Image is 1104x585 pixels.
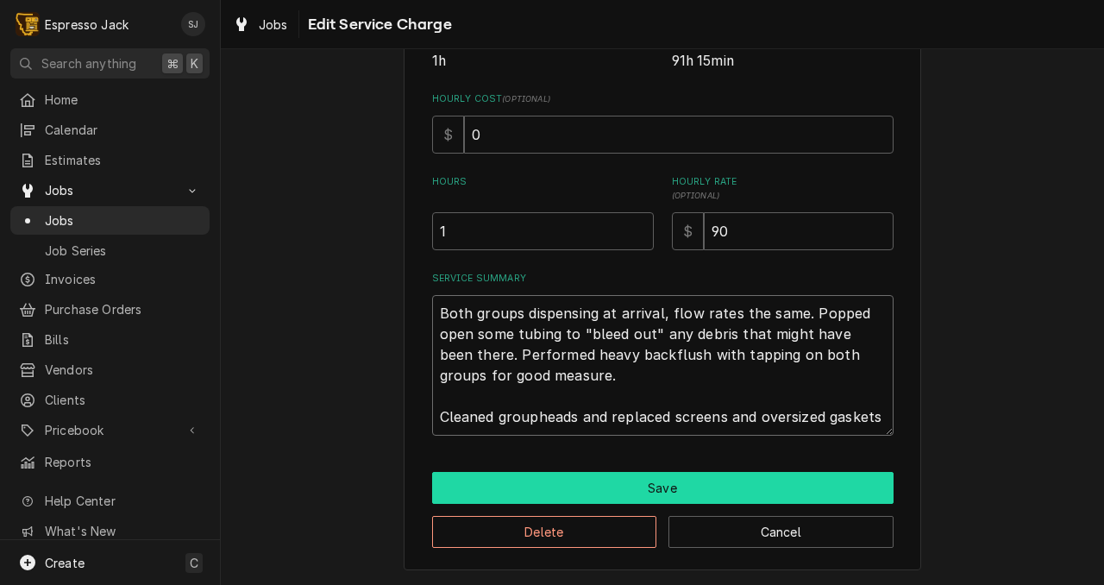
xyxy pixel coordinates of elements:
textarea: Both groups dispensing at arrival, flow rates the same. Popped open some tubing to "bleed out" an... [432,295,894,436]
span: Reports [45,453,201,471]
a: Purchase Orders [10,295,210,324]
a: Invoices [10,265,210,293]
div: Hourly Cost [432,92,894,154]
span: ⌘ [166,54,179,72]
div: Espresso Jack [45,16,129,34]
a: Reports [10,448,210,476]
div: $ [672,212,704,250]
div: [object Object] [672,175,894,250]
a: Vendors [10,355,210,384]
a: Clients [10,386,210,414]
div: Total Time Logged [672,34,894,71]
button: Search anything⌘K [10,48,210,79]
span: Bills [45,330,201,349]
span: Clients [45,391,201,409]
span: Edit Service Charge [303,13,452,36]
button: Cancel [668,516,894,548]
label: Hourly Cost [432,92,894,106]
span: 1h [432,53,446,69]
a: Jobs [10,206,210,235]
span: 91h 15min [672,53,734,69]
div: $ [432,116,464,154]
button: Save [432,472,894,504]
div: E [16,12,40,36]
a: Job Series [10,236,210,265]
div: Est. Job Duration [432,34,654,71]
a: Go to What's New [10,517,210,545]
a: Bills [10,325,210,354]
span: Est. Job Duration [432,51,654,72]
button: Delete [432,516,657,548]
div: Button Group Row [432,472,894,504]
span: Vendors [45,361,201,379]
a: Estimates [10,146,210,174]
div: [object Object] [432,175,654,250]
div: Button Group Row [432,504,894,548]
span: Help Center [45,492,199,510]
span: Search anything [41,54,136,72]
span: Total Time Logged [672,51,894,72]
span: Estimates [45,151,201,169]
a: Jobs [226,10,295,39]
span: Create [45,556,85,570]
span: Invoices [45,270,201,288]
label: Service Summary [432,272,894,286]
a: Home [10,85,210,114]
span: K [191,54,198,72]
a: Go to Help Center [10,487,210,515]
span: Job Series [45,242,201,260]
span: Jobs [45,211,201,230]
span: Home [45,91,201,109]
a: Go to Jobs [10,176,210,204]
span: Jobs [259,16,288,34]
span: Jobs [45,181,175,199]
label: Hourly Rate [672,175,894,203]
span: ( optional ) [502,94,550,104]
span: C [190,554,198,572]
div: Button Group [432,472,894,548]
span: What's New [45,522,199,540]
span: Calendar [45,121,201,139]
label: Hours [432,175,654,203]
div: Samantha Janssen's Avatar [181,12,205,36]
a: Go to Pricebook [10,416,210,444]
span: ( optional ) [672,191,720,200]
span: Pricebook [45,421,175,439]
div: SJ [181,12,205,36]
a: Calendar [10,116,210,144]
div: Espresso Jack's Avatar [16,12,40,36]
div: Service Summary [432,272,894,436]
span: Purchase Orders [45,300,201,318]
